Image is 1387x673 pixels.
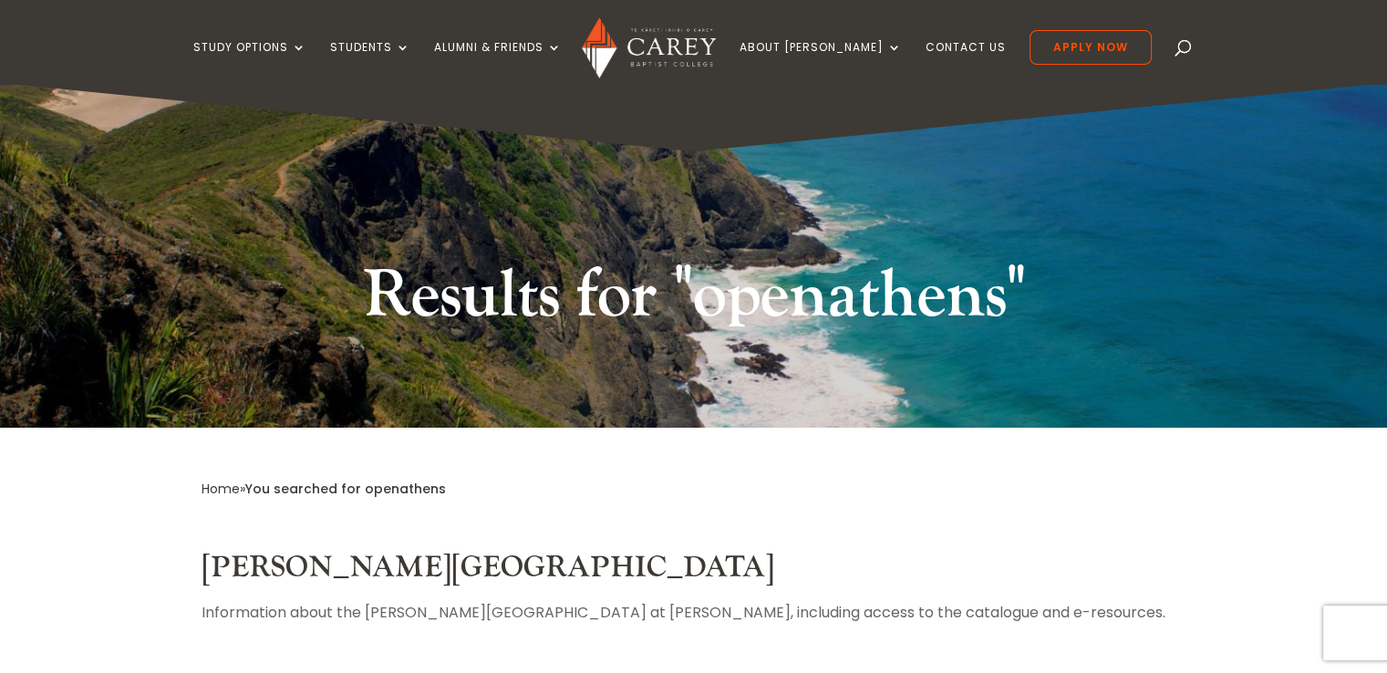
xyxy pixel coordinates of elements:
[582,17,716,78] img: Carey Baptist College
[926,41,1006,84] a: Contact Us
[330,41,410,84] a: Students
[202,480,446,498] span: »
[202,600,1186,625] p: Information about the [PERSON_NAME][GEOGRAPHIC_DATA] at [PERSON_NAME], including access to the ca...
[245,480,446,498] span: You searched for openathens
[740,41,902,84] a: About [PERSON_NAME]
[193,41,306,84] a: Study Options
[202,549,774,586] a: [PERSON_NAME][GEOGRAPHIC_DATA]
[434,41,562,84] a: Alumni & Friends
[352,254,1036,348] h1: Results for "openathens"
[202,480,240,498] a: Home
[1030,30,1152,65] a: Apply Now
